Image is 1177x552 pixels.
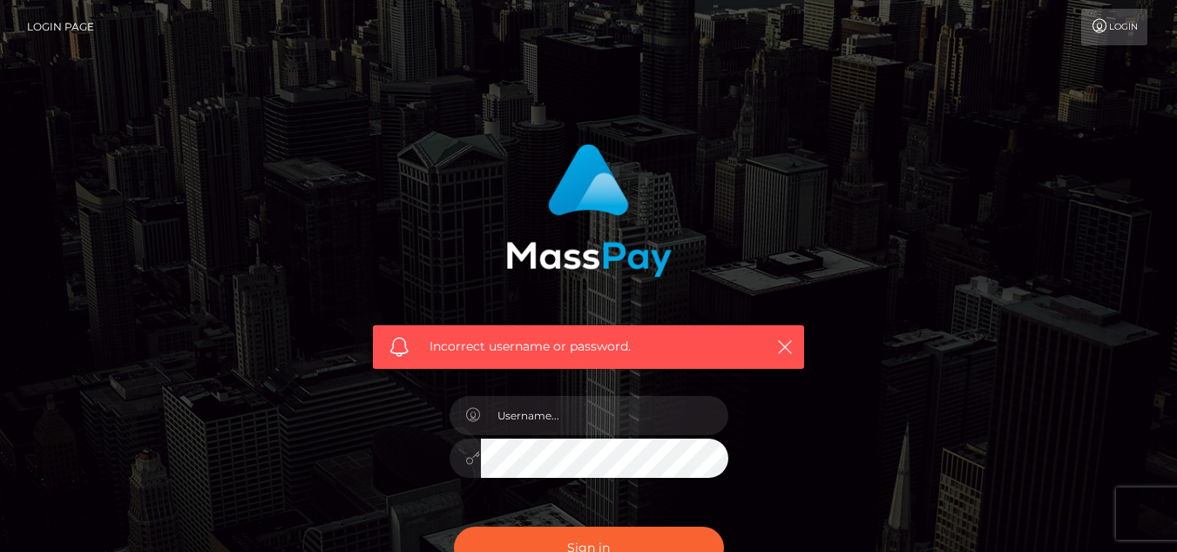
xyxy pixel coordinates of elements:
[1081,9,1147,45] a: Login
[27,9,94,45] a: Login Page
[430,337,747,356] span: Incorrect username or password.
[506,144,672,277] img: MassPay Login
[481,396,728,435] input: Username...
